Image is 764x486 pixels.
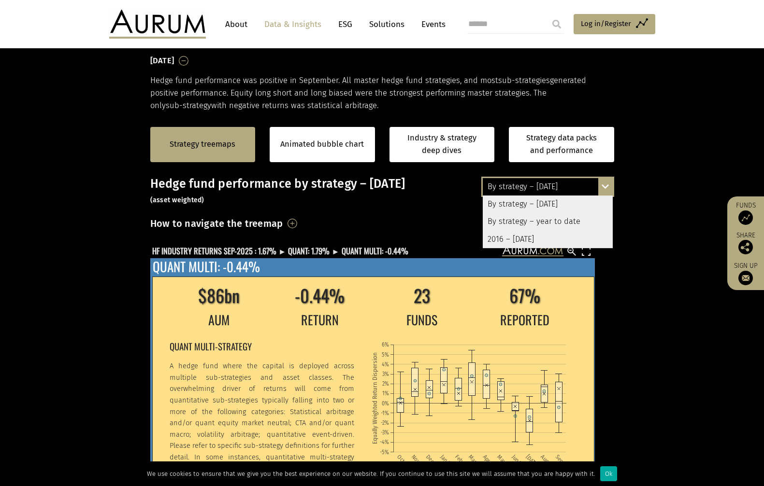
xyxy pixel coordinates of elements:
span: sub-strategies [498,76,550,85]
div: Share [732,232,759,254]
h3: How to navigate the treemap [150,215,283,232]
a: Log in/Register [574,14,655,34]
img: Aurum [109,10,206,39]
div: 2016 – [DATE] [483,231,613,248]
a: Industry & strategy deep dives [389,127,495,162]
div: By strategy – [DATE] [483,178,613,195]
small: (asset weighted) [150,196,204,204]
a: Events [417,15,446,33]
a: ESG [333,15,357,33]
a: Data & Insights [259,15,326,33]
h3: [DATE] [150,54,174,68]
input: Submit [547,14,566,34]
a: Sign up [732,262,759,285]
img: Share this post [738,240,753,254]
a: Funds [732,201,759,225]
h3: Hedge fund performance by strategy – [DATE] [150,177,614,206]
p: Hedge fund performance was positive in September. All master hedge fund strategies, and most gene... [150,74,614,112]
div: Ok [600,466,617,481]
span: Log in/Register [581,18,631,29]
a: About [220,15,252,33]
img: Access Funds [738,210,753,225]
div: By strategy – [DATE] [483,195,613,213]
img: Sign up to our newsletter [738,271,753,285]
a: Strategy treemaps [170,138,235,151]
a: Strategy data packs and performance [509,127,614,162]
div: By strategy – year to date [483,213,613,230]
a: Solutions [364,15,409,33]
a: Animated bubble chart [280,138,364,151]
span: sub-strategy [166,101,211,110]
